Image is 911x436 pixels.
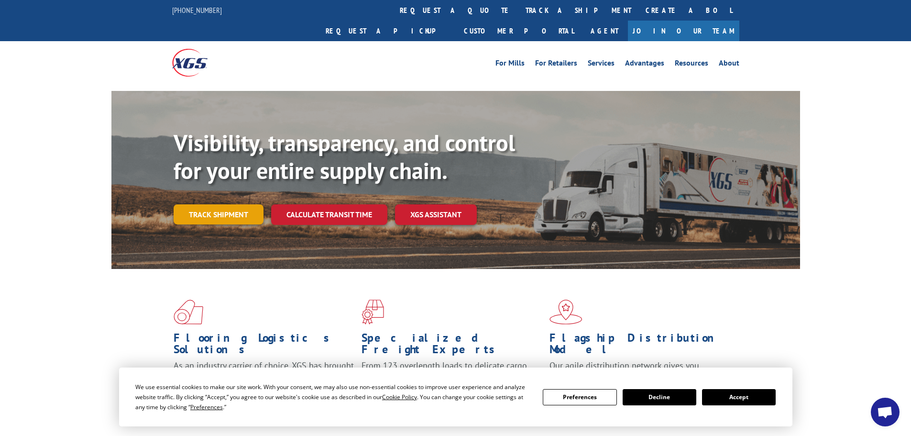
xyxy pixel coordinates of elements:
a: [PHONE_NUMBER] [172,5,222,15]
a: Join Our Team [628,21,739,41]
span: Cookie Policy [382,393,417,401]
a: Resources [675,59,708,70]
span: Our agile distribution network gives you nationwide inventory management on demand. [549,360,725,382]
a: For Retailers [535,59,577,70]
a: About [719,59,739,70]
p: From 123 overlength loads to delicate cargo, our experienced staff knows the best way to move you... [362,360,542,402]
a: Track shipment [174,204,263,224]
a: Services [588,59,615,70]
a: Customer Portal [457,21,581,41]
img: xgs-icon-flagship-distribution-model-red [549,300,582,324]
button: Accept [702,389,776,405]
a: Calculate transit time [271,204,387,225]
div: Open chat [871,398,900,426]
a: XGS ASSISTANT [395,204,477,225]
h1: Specialized Freight Experts [362,332,542,360]
span: As an industry carrier of choice, XGS has brought innovation and dedication to flooring logistics... [174,360,354,394]
button: Preferences [543,389,616,405]
a: Request a pickup [318,21,457,41]
a: For Mills [495,59,525,70]
span: Preferences [190,403,223,411]
a: Agent [581,21,628,41]
img: xgs-icon-focused-on-flooring-red [362,300,384,324]
div: Cookie Consent Prompt [119,368,792,426]
div: We use essential cookies to make our site work. With your consent, we may also use non-essential ... [135,382,531,412]
button: Decline [623,389,696,405]
img: xgs-icon-total-supply-chain-intelligence-red [174,300,203,324]
a: Advantages [625,59,664,70]
h1: Flooring Logistics Solutions [174,332,354,360]
b: Visibility, transparency, and control for your entire supply chain. [174,128,515,185]
h1: Flagship Distribution Model [549,332,730,360]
